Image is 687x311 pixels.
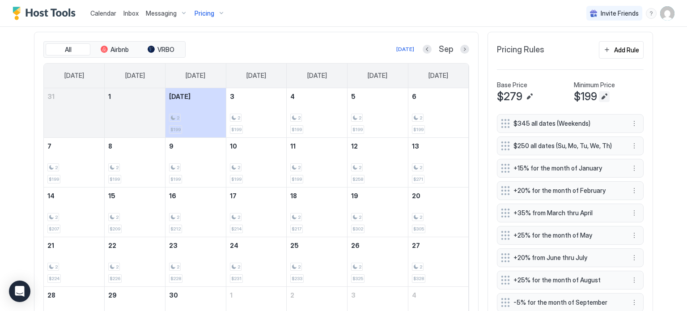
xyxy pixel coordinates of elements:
[177,264,179,270] span: 2
[352,127,363,132] span: $199
[47,242,54,249] span: 21
[352,226,363,232] span: $302
[55,165,58,170] span: 2
[92,43,137,56] button: Airbnb
[660,6,674,21] div: User profile
[420,115,422,121] span: 2
[230,93,234,100] span: 3
[420,214,422,220] span: 2
[439,44,453,55] span: Sep
[513,254,620,262] span: +20% from June thru July
[348,187,408,204] a: September 19, 2025
[359,264,361,270] span: 2
[359,115,361,121] span: 2
[298,64,336,88] a: Thursday
[226,187,287,237] td: September 17, 2025
[230,242,238,249] span: 24
[629,230,640,241] button: More options
[292,176,302,182] span: $199
[230,192,237,200] span: 17
[230,291,233,299] span: 1
[408,138,469,154] a: September 13, 2025
[629,297,640,308] button: More options
[110,176,120,182] span: $199
[170,226,181,232] span: $212
[298,115,301,121] span: 2
[629,141,640,151] button: More options
[44,287,104,303] a: September 28, 2025
[408,88,469,138] td: September 6, 2025
[231,176,242,182] span: $199
[47,93,55,100] span: 31
[226,88,287,105] a: September 3, 2025
[290,242,299,249] span: 25
[287,88,347,105] a: September 4, 2025
[165,237,226,254] a: September 23, 2025
[116,64,154,88] a: Monday
[513,209,620,217] span: +35% from March thru April
[629,185,640,196] button: More options
[287,237,347,254] a: September 25, 2025
[413,226,424,232] span: $305
[420,64,457,88] a: Saturday
[359,64,396,88] a: Friday
[629,118,640,129] div: menu
[47,192,55,200] span: 14
[513,231,620,239] span: +25% for the month of May
[237,64,275,88] a: Wednesday
[513,187,620,195] span: +20% for the month of February
[44,88,105,138] td: August 31, 2025
[123,9,139,18] a: Inbox
[412,192,420,200] span: 20
[423,45,432,54] button: Previous month
[123,9,139,17] span: Inbox
[408,287,469,303] a: October 4, 2025
[629,275,640,285] div: menu
[629,163,640,174] button: More options
[412,291,416,299] span: 4
[287,187,348,237] td: September 18, 2025
[44,237,104,254] a: September 21, 2025
[169,242,178,249] span: 23
[169,93,191,100] span: [DATE]
[348,88,408,138] td: September 5, 2025
[351,291,356,299] span: 3
[226,138,287,154] a: September 10, 2025
[64,72,84,80] span: [DATE]
[226,237,287,286] td: September 24, 2025
[231,226,242,232] span: $214
[351,242,360,249] span: 26
[105,88,165,105] a: September 1, 2025
[287,88,348,138] td: September 4, 2025
[601,9,639,17] span: Invite Friends
[9,281,30,302] div: Open Intercom Messenger
[47,142,51,150] span: 7
[368,72,387,80] span: [DATE]
[348,187,408,237] td: September 19, 2025
[13,7,80,20] a: Host Tools Logo
[110,226,120,232] span: $209
[169,142,174,150] span: 9
[408,88,469,105] a: September 6, 2025
[55,264,58,270] span: 2
[292,127,302,132] span: $199
[629,163,640,174] div: menu
[287,138,347,154] a: September 11, 2025
[43,41,186,58] div: tab-group
[351,192,358,200] span: 19
[165,88,226,138] td: September 2, 2025
[307,72,327,80] span: [DATE]
[165,138,226,154] a: September 9, 2025
[237,264,240,270] span: 2
[105,237,165,254] a: September 22, 2025
[513,276,620,284] span: +25% for the month of August
[177,165,179,170] span: 2
[226,137,287,187] td: September 10, 2025
[108,93,111,100] span: 1
[116,165,119,170] span: 2
[237,214,240,220] span: 2
[352,176,363,182] span: $258
[298,214,301,220] span: 2
[44,138,104,154] a: September 7, 2025
[420,165,422,170] span: 2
